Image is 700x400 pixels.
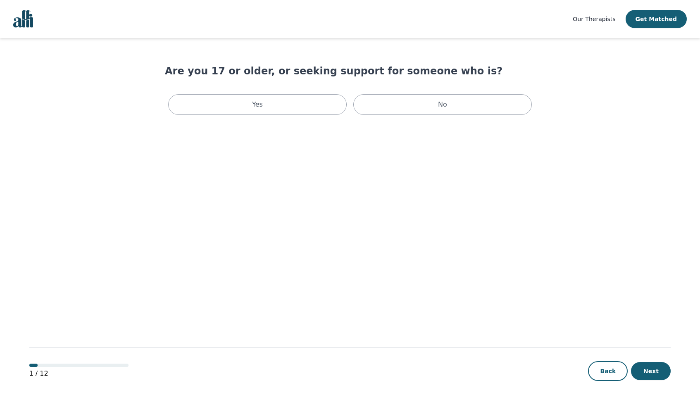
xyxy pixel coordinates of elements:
p: No [438,100,447,110]
button: Next [631,362,671,380]
button: Back [588,361,628,381]
a: Our Therapists [573,14,615,24]
h1: Are you 17 or older, or seeking support for someone who is? [165,64,535,78]
p: 1 / 12 [29,369,129,379]
p: Yes [252,100,263,110]
img: alli logo [13,10,33,28]
button: Get Matched [626,10,687,28]
span: Our Therapists [573,16,615,22]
